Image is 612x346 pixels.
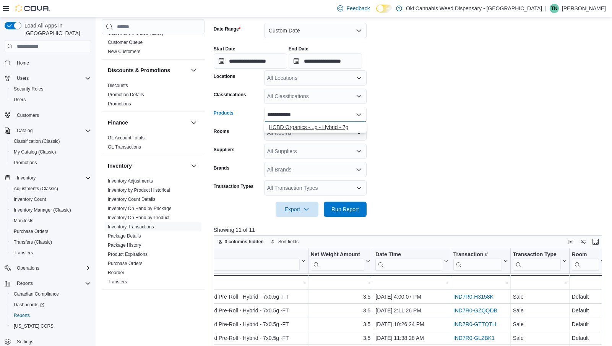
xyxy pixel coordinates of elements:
button: Inventory [108,162,188,170]
span: Inventory Manager (Classic) [14,207,71,213]
button: Adjustments (Classic) [8,183,94,194]
div: Sale [513,306,567,315]
h3: Finance [108,119,128,126]
a: Transfers [108,279,127,285]
button: Room [572,251,605,271]
span: TN [551,4,557,13]
button: Keyboard shortcuts [567,237,576,246]
div: - [163,278,306,287]
button: Discounts & Promotions [189,66,198,75]
div: Transaction Type [513,251,560,259]
span: Users [14,74,91,83]
a: IND7R0-GLZBK1 [453,335,495,341]
a: Inventory On Hand by Package [108,206,172,211]
div: Choose from the following options [264,122,367,133]
button: Inventory [189,161,198,170]
span: Reports [14,279,91,288]
div: Transaction # URL [453,251,502,271]
div: - [375,278,448,287]
span: Inventory Count [11,195,91,204]
span: Dashboards [14,302,44,308]
a: Package History [108,243,141,248]
a: Manifests [11,216,36,225]
a: Customer Queue [108,40,143,45]
button: Inventory Manager (Classic) [8,205,94,215]
button: Purchase Orders [8,226,94,237]
div: Finance [102,133,205,155]
span: Inventory [14,173,91,183]
span: Purchase Orders [14,228,49,234]
span: Catalog [14,126,91,135]
label: Rooms [214,128,229,134]
a: Product Expirations [108,252,148,257]
span: Adjustments (Classic) [11,184,91,193]
label: Brands [214,165,229,171]
p: [PERSON_NAME] [562,4,606,13]
button: Export [276,202,318,217]
div: Date Time [375,251,442,271]
a: Home [14,58,32,68]
span: Run Report [331,205,359,213]
div: Inventory [102,176,205,289]
button: Users [2,73,94,84]
a: Dashboards [8,299,94,310]
span: Canadian Compliance [14,291,59,297]
a: Reports [11,311,33,320]
button: Inventory [2,173,94,183]
button: Enter fullscreen [591,237,600,246]
a: Classification (Classic) [11,137,63,146]
span: Sort fields [278,239,299,245]
a: Canadian Compliance [11,289,62,299]
a: IND7R0-H3158K [453,294,493,300]
button: [US_STATE] CCRS [8,321,94,331]
span: [US_STATE] CCRS [14,323,54,329]
div: 3.5 [311,333,371,343]
div: 3.5 [311,292,371,301]
div: 3.5 [311,320,371,329]
div: HCBD Organics -...p - Hybrid - 7g [269,123,362,131]
button: Open list of options [356,148,362,154]
button: Product [163,251,306,271]
label: Products [214,110,234,116]
span: My Catalog (Classic) [14,149,56,155]
div: Product [163,251,300,271]
span: Dashboards [11,300,91,309]
button: Inventory [14,173,39,183]
a: Transfers (Classic) [11,238,55,247]
div: Room [572,251,599,271]
div: [DATE] 2:11:26 PM [375,306,448,315]
span: My Catalog (Classic) [11,147,91,157]
button: Finance [108,119,188,126]
button: Net Weight Amount [311,251,371,271]
span: Promotions [11,158,91,167]
span: Customers [14,110,91,120]
button: Catalog [14,126,36,135]
div: Default [572,306,605,315]
a: IND7R0-GZQQDB [453,307,497,314]
span: Settings [17,339,33,345]
span: Operations [14,264,91,273]
div: Cookies - Fresh Baked Pre-Roll - Hybrid - 7x0.5g -FT [163,306,306,315]
label: Locations [214,73,235,79]
button: Close list of options [356,112,362,118]
div: Room [572,251,599,259]
span: Feedback [346,5,370,12]
p: | [545,4,547,13]
div: TJ Nassiri [550,4,559,13]
button: Display options [579,237,588,246]
a: Discounts [108,83,128,88]
div: - [572,278,605,287]
div: Net Weight Amount [311,251,365,259]
div: - [453,278,508,287]
a: [US_STATE] CCRS [11,322,57,331]
button: Reports [14,279,36,288]
a: Promotion Details [108,92,144,97]
button: Users [14,74,32,83]
a: Inventory Manager (Classic) [11,205,74,215]
input: Press the down key to open a popover containing a calendar. [214,53,287,69]
button: Open list of options [356,167,362,173]
div: - [513,278,567,287]
button: My Catalog (Classic) [8,147,94,157]
div: Sale [513,292,567,301]
span: Transfers [14,250,33,256]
